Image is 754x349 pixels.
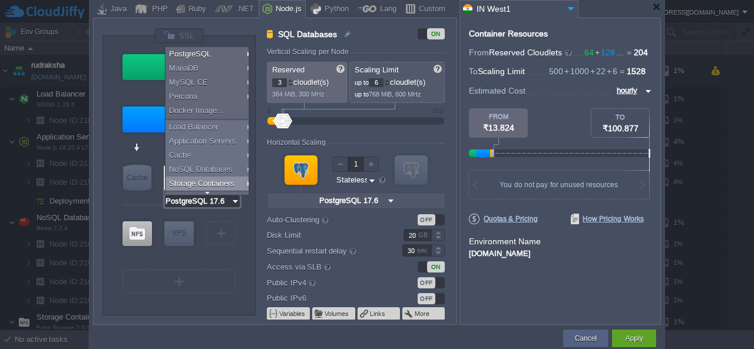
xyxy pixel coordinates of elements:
[615,48,624,57] span: ...
[469,84,525,97] span: Estimated Cost
[634,48,648,57] span: 204
[606,67,617,76] span: 6
[575,333,597,344] button: Cancel
[267,244,386,257] label: Sequential restart delay
[418,277,435,288] div: OFF
[469,214,538,224] span: Quotas & Pricing
[272,1,302,18] div: Node.js
[563,67,570,76] span: +
[123,107,236,132] div: Application Servers
[123,221,152,246] div: Storage Containers
[272,91,325,98] span: 384 MiB, 300 MHz
[267,260,386,273] label: Access via SLB
[418,214,435,225] div: OFF
[589,67,596,76] span: +
[624,48,634,57] span: =
[164,221,194,245] div: VPS
[627,67,646,76] span: 1528
[417,245,430,256] div: sec
[594,48,615,57] span: 128
[166,148,253,162] div: Cache
[427,261,445,272] div: ON
[469,48,489,57] span: From
[164,221,194,246] div: Elastic VPS
[415,309,431,318] button: More
[415,1,445,18] div: Custom
[123,54,236,80] div: Load Balancer
[369,91,421,98] span: 768 MiB, 600 MHz
[166,104,253,118] div: Docker Image...
[355,79,369,86] span: up to
[370,309,386,318] button: Links
[478,67,525,76] span: Scaling Limit
[272,75,343,87] p: cloudlet(s)
[123,270,236,293] div: Create New Layer
[166,120,253,134] div: Load Balancer
[279,309,306,318] button: Variables
[267,107,271,114] div: 0
[267,292,386,304] label: Public IPv6
[123,165,151,191] div: Cache
[483,123,514,132] span: ₹13.824
[107,1,127,18] div: Java
[355,65,399,74] span: Scaling Limit
[166,134,253,148] div: Application Servers
[166,61,253,75] div: MariaDB
[166,47,253,61] div: PostgreSQL
[321,1,349,18] div: Python
[185,1,206,18] div: Ruby
[469,67,478,76] span: To
[418,293,435,304] div: OFF
[594,48,601,57] span: +
[584,48,594,57] span: 64
[563,67,589,76] span: 1000
[355,75,441,87] p: cloudlet(s)
[166,162,253,177] div: NoSQL Databases
[267,138,329,147] div: Horizontal Scaling
[267,213,386,226] label: Auto-Clustering
[267,229,386,241] label: Disk Limit
[325,309,350,318] button: Volumes
[148,1,168,18] div: PHP
[469,237,541,246] label: Environment Name
[603,124,639,133] span: ₹100.877
[166,75,253,89] div: MySQL CE
[469,113,528,120] div: FROM
[571,214,644,224] span: How Pricing Works
[489,48,573,57] span: Reserved Cloudlets
[591,114,649,121] div: TO
[433,107,444,114] div: 512
[469,29,548,38] div: Container Resources
[355,91,369,98] span: up to
[272,65,305,74] span: Reserved
[267,48,352,56] div: Vertical Scaling per Node
[267,276,386,289] label: Public IPv4
[617,67,627,76] span: =
[418,230,430,241] div: GB
[589,67,606,76] span: 22
[206,221,236,245] div: Create New Layer
[166,89,253,104] div: Percona
[376,1,396,18] div: Lang
[469,247,652,258] div: [DOMAIN_NAME]
[233,1,254,18] div: .NET
[166,177,253,191] div: Storage Containers
[427,28,445,39] div: ON
[549,67,563,76] span: 500
[606,67,613,76] span: +
[625,333,643,344] button: Apply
